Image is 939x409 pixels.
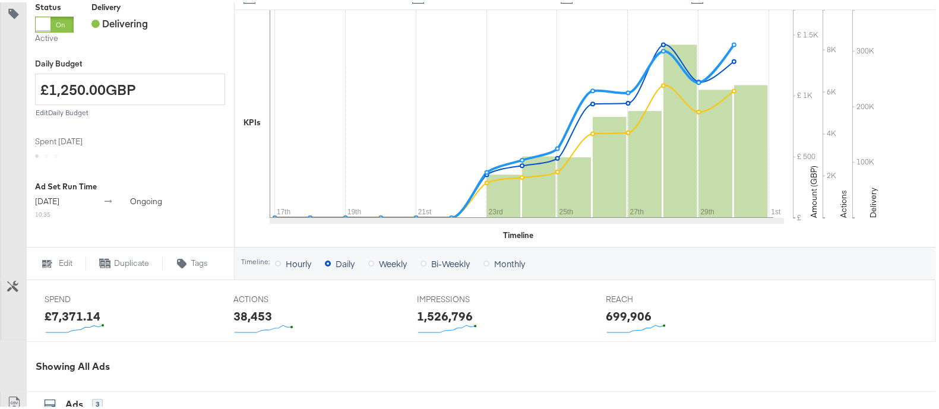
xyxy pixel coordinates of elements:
div: £7,371.14 [45,305,100,322]
div: Timeline [503,227,533,239]
span: Monthly [494,255,525,267]
span: Ads [65,396,83,408]
span: [DATE] [35,194,59,204]
div: 699,906 [606,305,652,322]
div: KPIs [244,115,261,126]
span: Bi-Weekly [431,255,470,267]
text: Actions [838,188,849,215]
span: Edit [59,255,72,267]
text: Amount (GBP) [808,163,819,215]
button: Duplicate [86,254,163,268]
span: ongoing [130,194,162,204]
button: Tags [163,254,222,268]
div: Ad Set Run Time [35,179,225,190]
span: Tags [191,255,208,267]
div: Showing All Ads [36,357,935,371]
sub: 10:35 [35,208,50,216]
label: Daily Budget [35,56,225,67]
span: Weekly [379,255,407,267]
span: IMPRESSIONS [417,291,506,303]
span: ACTIONS [233,291,323,303]
text: Delivery [868,185,878,215]
button: Edit [26,254,86,268]
div: 38,453 [233,305,272,322]
span: REACH [606,291,695,303]
span: Daily [336,255,355,267]
div: 3 [92,397,103,407]
span: Spent [DATE] [35,134,124,145]
span: Duplicate [114,255,149,267]
span: SPEND [45,291,134,303]
span: Delivering [91,14,148,27]
label: Active [35,30,74,42]
span: Hourly [286,255,311,267]
div: 1,526,796 [417,305,473,322]
div: Edit Daily Budget [35,106,225,115]
div: Timeline: [241,255,270,264]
